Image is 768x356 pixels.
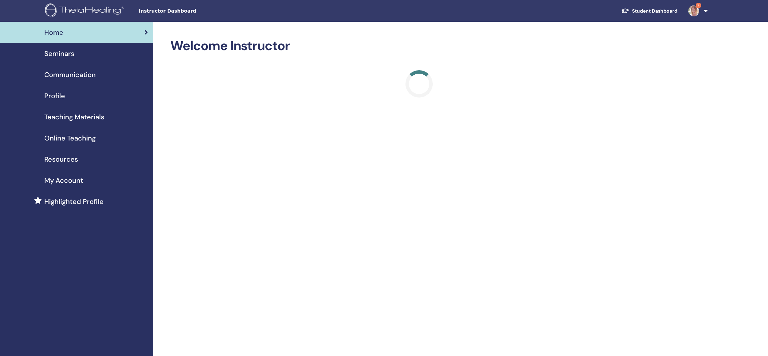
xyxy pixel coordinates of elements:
[44,48,74,59] span: Seminars
[688,5,699,16] img: default.jpg
[170,38,668,54] h2: Welcome Instructor
[44,70,96,80] span: Communication
[696,3,701,8] span: 7
[44,91,65,101] span: Profile
[139,8,241,15] span: Instructor Dashboard
[44,196,104,207] span: Highlighted Profile
[45,3,126,19] img: logo.png
[44,175,83,186] span: My Account
[616,5,683,17] a: Student Dashboard
[44,154,78,164] span: Resources
[44,133,96,143] span: Online Teaching
[621,8,629,14] img: graduation-cap-white.svg
[44,112,104,122] span: Teaching Materials
[44,27,63,38] span: Home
